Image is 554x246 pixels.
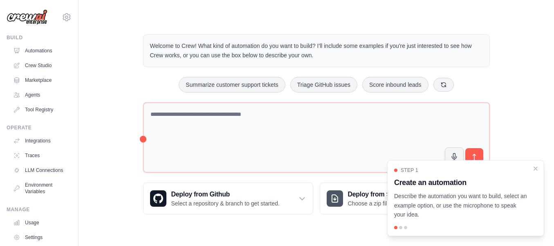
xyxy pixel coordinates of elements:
[362,77,428,93] button: Score inbound leads
[179,77,285,93] button: Summarize customer support tickets
[10,44,72,57] a: Automations
[348,190,417,199] h3: Deploy from zip file
[10,216,72,229] a: Usage
[394,177,527,188] h3: Create an automation
[171,199,280,208] p: Select a repository & branch to get started.
[10,59,72,72] a: Crew Studio
[532,165,539,172] button: Close walkthrough
[10,178,72,198] a: Environment Variables
[7,206,72,213] div: Manage
[171,190,280,199] h3: Deploy from Github
[10,149,72,162] a: Traces
[10,231,72,244] a: Settings
[10,88,72,102] a: Agents
[7,34,72,41] div: Build
[7,124,72,131] div: Operate
[401,167,418,174] span: Step 1
[290,77,357,93] button: Triage GitHub issues
[394,192,527,219] p: Describe the automation you want to build, select an example option, or use the microphone to spe...
[10,74,72,87] a: Marketplace
[150,41,483,60] p: Welcome to Crew! What kind of automation do you want to build? I'll include some examples if you'...
[348,199,417,208] p: Choose a zip file to upload.
[10,103,72,116] a: Tool Registry
[7,9,47,25] img: Logo
[10,164,72,177] a: LLM Connections
[10,134,72,147] a: Integrations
